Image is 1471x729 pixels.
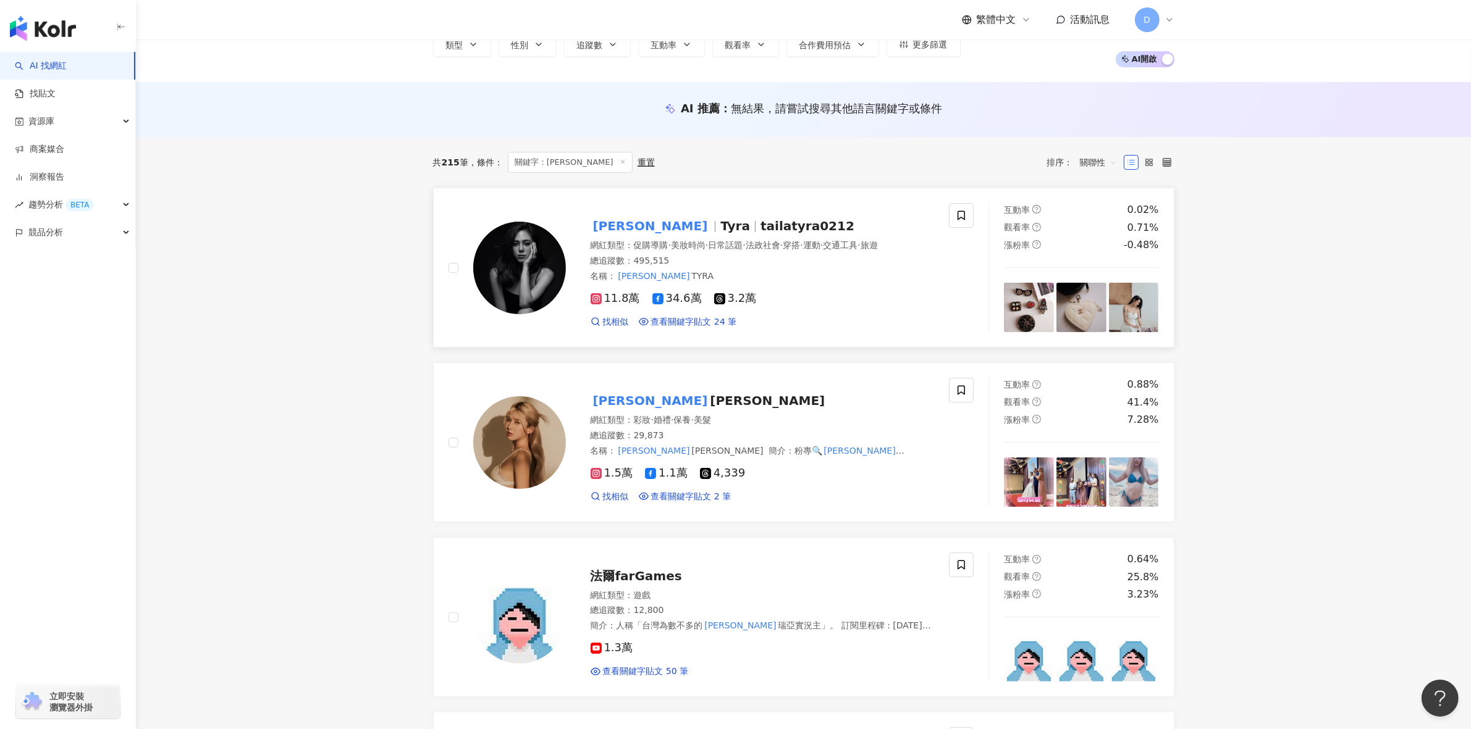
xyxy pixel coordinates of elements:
[1127,378,1159,391] div: 0.88%
[15,201,23,209] span: rise
[591,444,898,467] span: 簡介 ：
[654,415,671,425] span: 婚禮
[731,102,942,115] span: 無結果，請嘗試搜尋其他語言關鍵字或條件
[591,269,714,283] span: 名稱 ：
[822,444,898,457] mark: [PERSON_NAME]
[1032,589,1041,598] span: question-circle
[700,467,746,480] span: 4,339
[1127,221,1159,235] div: 0.71%
[15,88,56,100] a: 找貼文
[691,271,714,281] span: TYRA
[564,32,631,57] button: 追蹤數
[634,240,668,250] span: 促購導購
[1032,380,1041,389] span: question-circle
[28,191,94,219] span: 趨勢分析
[15,143,64,156] a: 商案媒合
[65,199,94,211] div: BETA
[691,446,763,456] span: [PERSON_NAME]
[591,414,935,427] div: 網紅類型 ：
[1032,240,1041,249] span: question-circle
[49,691,93,713] span: 立即安裝 瀏覽器外掛
[1071,14,1110,25] span: 活動訊息
[591,446,764,456] span: 名稱 ：
[913,40,948,49] span: 更多篩選
[1032,555,1041,564] span: question-circle
[10,16,76,41] img: logo
[861,240,878,250] span: 旅遊
[645,467,688,480] span: 1.1萬
[634,415,651,425] span: 彩妝
[28,107,54,135] span: 資源庫
[1032,205,1041,214] span: question-circle
[1004,222,1030,232] span: 觀看率
[591,316,629,328] a: 找相似
[691,415,693,425] span: ·
[591,619,931,642] span: 簡介 ：
[591,216,710,236] mark: [PERSON_NAME]
[473,396,566,489] img: KOL Avatar
[799,40,851,50] span: 合作費用預估
[651,415,654,425] span: ·
[20,692,44,712] img: chrome extension
[591,641,633,654] span: 1.3萬
[800,240,803,250] span: ·
[1127,413,1159,427] div: 7.28%
[1047,152,1124,172] div: 排序：
[468,157,503,167] span: 條件 ：
[1127,203,1159,217] div: 0.02%
[681,101,942,116] div: AI 推薦 ：
[591,665,689,678] a: 查看關鍵字貼文 50 筆
[639,491,731,503] a: 查看關鍵字貼文 2 筆
[977,13,1016,27] span: 繁體中文
[1109,283,1159,333] img: post-image
[780,240,783,250] span: ·
[1032,223,1041,231] span: question-circle
[1004,415,1030,425] span: 漲粉率
[1004,283,1054,333] img: post-image
[1127,396,1159,409] div: 41.4%
[499,32,557,57] button: 性別
[668,240,671,250] span: ·
[887,32,961,57] button: 更多篩選
[1144,13,1150,27] span: D
[651,316,737,328] span: 查看關鍵字貼文 24 筆
[433,537,1174,697] a: KOL Avatar法爾farGames網紅類型：遊戲總追蹤數：12,800簡介：人稱「台灣為數不多的[PERSON_NAME]瑞亞實況主」。 訂閱里程碑 : [DATE](下午) - 1000...
[603,491,629,503] span: 找相似
[783,240,800,250] span: 穿搭
[617,269,692,283] mark: [PERSON_NAME]
[1056,457,1106,507] img: post-image
[591,491,629,503] a: 找相似
[1004,554,1030,564] span: 互動率
[1080,152,1117,172] span: 關聯性
[725,40,751,50] span: 觀看率
[473,222,566,314] img: KOL Avatar
[15,171,64,183] a: 洞察報告
[703,619,778,632] mark: [PERSON_NAME]
[577,40,603,50] span: 追蹤數
[1109,632,1159,682] img: post-image
[858,240,860,250] span: ·
[1004,457,1054,507] img: post-image
[761,219,854,233] span: tailatyra0212
[786,32,879,57] button: 合作費用預估
[820,240,823,250] span: ·
[617,444,692,457] mark: [PERSON_NAME]
[638,157,655,167] div: 重置
[1127,570,1159,584] div: 25.8%
[714,292,757,305] span: 3.2萬
[591,569,682,583] span: 法爾farGames
[442,157,460,167] span: 215
[823,240,858,250] span: 交通工具
[795,446,822,456] span: 粉專🔍
[651,491,731,503] span: 查看關鍵字貼文 2 筆
[743,240,745,250] span: ·
[1004,240,1030,250] span: 漲粉率
[617,620,703,630] span: 人稱「台灣為數不多的
[1004,589,1030,599] span: 漲粉率
[603,316,629,328] span: 找相似
[1109,457,1159,507] img: post-image
[591,467,633,480] span: 1.5萬
[673,415,691,425] span: 保養
[1032,398,1041,406] span: question-circle
[1004,632,1054,682] img: post-image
